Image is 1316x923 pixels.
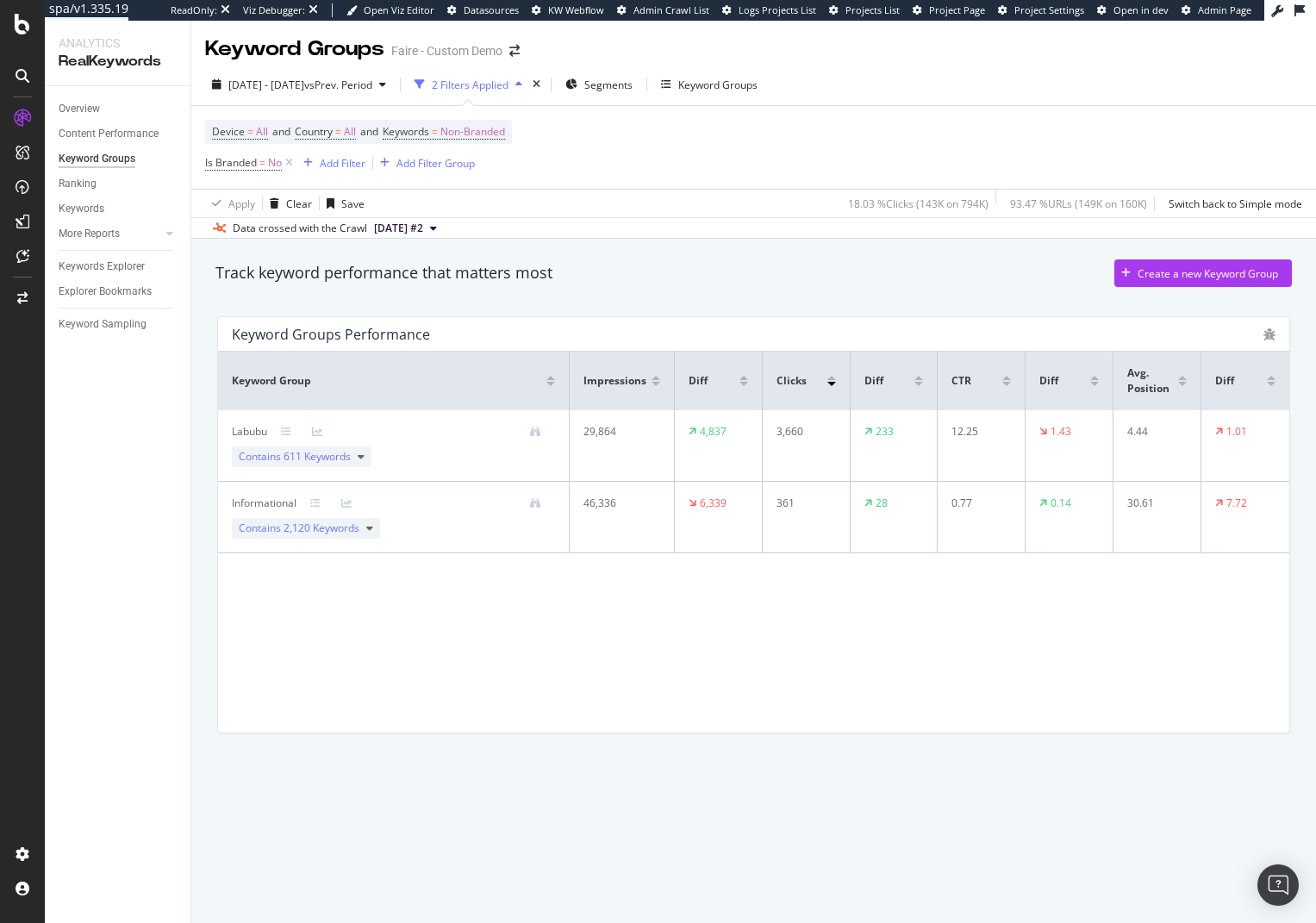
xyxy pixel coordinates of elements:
div: 30.61 [1127,496,1181,511]
a: Ranking [59,175,178,193]
div: 0.14 [1051,496,1071,511]
div: 233 [876,424,894,440]
span: = [432,124,438,139]
span: KW Webflow [548,3,604,16]
div: 361 [777,496,830,511]
div: Content Performance [59,125,159,143]
a: Datasources [447,3,519,17]
a: Project Page [913,3,985,17]
span: Logs Projects List [739,3,816,16]
div: Faire - Custom Demo [391,42,502,59]
button: Add Filter Group [373,153,475,173]
span: Admin Page [1198,3,1251,16]
span: 2,120 Keywords [284,521,359,535]
div: Explorer Bookmarks [59,283,152,301]
div: 93.47 % URLs ( 149K on 160K ) [1010,196,1147,211]
span: Open Viz Editor [364,3,434,16]
button: Clear [263,190,312,217]
div: Ranking [59,175,97,193]
span: = [259,155,265,170]
a: KW Webflow [532,3,604,17]
a: Explorer Bookmarks [59,283,178,301]
button: [DATE] - [DATE]vsPrev. Period [205,71,393,98]
div: 18.03 % Clicks ( 143K on 794K ) [848,196,989,211]
div: 28 [876,496,888,511]
span: Avg. Position [1127,365,1174,396]
div: Keyword Groups Performance [232,326,430,343]
span: Contains [239,521,359,536]
span: vs Prev. Period [304,78,372,92]
a: Open Viz Editor [346,3,434,17]
span: Admin Crawl List [633,3,709,16]
div: Add Filter Group [396,156,475,171]
span: Clicks [777,373,807,389]
div: 12.25 [951,424,1005,440]
button: Keyword Groups [654,71,764,98]
div: Keyword Groups [59,150,135,168]
div: 46,336 [583,496,652,511]
div: Keyword Groups [205,34,384,64]
div: Track keyword performance that matters most [215,262,552,284]
span: Contains [239,449,351,465]
div: 4.44 [1127,424,1181,440]
span: Open in dev [1113,3,1169,16]
div: 1.01 [1226,424,1247,440]
span: 2025 Aug. 4th #2 [374,221,423,236]
div: bug [1263,328,1275,340]
a: Overview [59,100,178,118]
a: Admin Crawl List [617,3,709,17]
span: Country [295,124,333,139]
div: times [529,76,544,93]
span: All [344,120,356,144]
div: Clear [286,196,312,211]
a: Admin Page [1182,3,1251,17]
div: Create a new Keyword Group [1138,266,1278,281]
a: Logs Projects List [722,3,816,17]
span: Projects List [845,3,900,16]
div: 29,864 [583,424,652,440]
span: Keywords [383,124,429,139]
span: Diff [1039,373,1058,389]
div: 7.72 [1226,496,1247,511]
a: Open in dev [1097,3,1169,17]
span: Diff [689,373,708,389]
span: Keyword Group [232,373,311,389]
a: More Reports [59,225,161,243]
div: Keywords Explorer [59,258,145,276]
div: Apply [228,196,255,211]
div: 1.43 [1051,424,1071,440]
div: Add Filter [320,156,365,171]
div: Informational [232,496,296,511]
div: 0.77 [951,496,1005,511]
span: Segments [584,78,633,92]
div: Overview [59,100,100,118]
div: 6,339 [700,496,727,511]
a: Keywords Explorer [59,258,178,276]
span: Diff [864,373,883,389]
div: Labubu [232,424,267,440]
span: Non-Branded [440,120,505,144]
div: Analytics [59,34,177,52]
div: 4,837 [700,424,727,440]
span: Diff [1215,373,1234,389]
div: More Reports [59,225,120,243]
a: Keyword Sampling [59,315,178,334]
div: Data crossed with the Crawl [233,221,367,236]
div: ReadOnly: [171,3,217,17]
button: Switch back to Simple mode [1162,190,1302,217]
span: Impressions [583,373,646,389]
button: Add Filter [296,153,365,173]
span: Device [212,124,245,139]
span: CTR [951,373,971,389]
a: Projects List [829,3,900,17]
span: [DATE] - [DATE] [228,78,304,92]
div: 2 Filters Applied [432,78,508,92]
div: Viz Debugger: [243,3,305,17]
span: Project Settings [1014,3,1084,16]
span: 611 Keywords [284,449,351,464]
a: Keyword Groups [59,150,178,168]
span: Is Branded [205,155,257,170]
span: Project Page [929,3,985,16]
a: Project Settings [998,3,1084,17]
span: = [335,124,341,139]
